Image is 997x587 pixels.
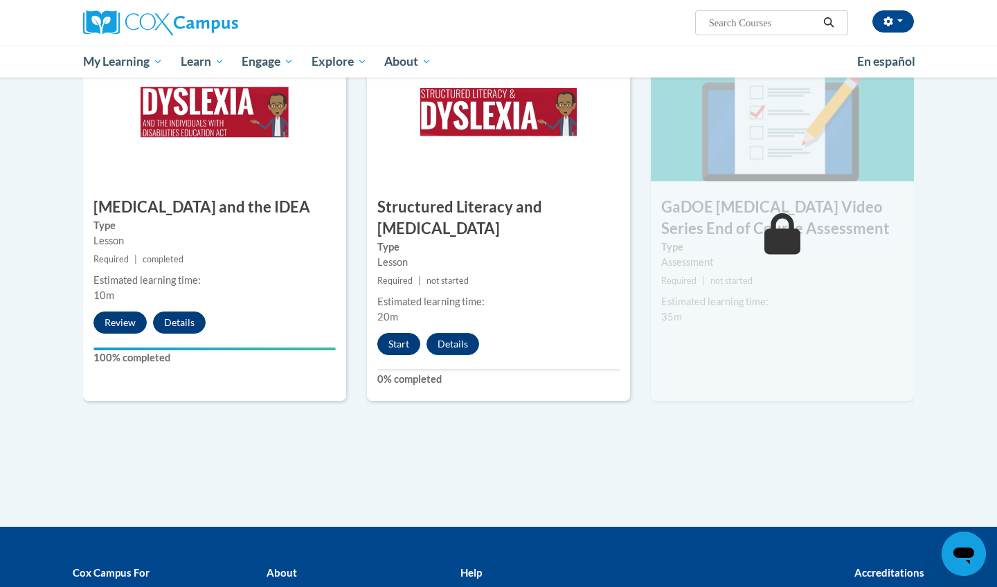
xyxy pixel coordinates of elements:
div: Estimated learning time: [93,273,336,288]
a: Cox Campus [83,10,346,35]
h3: [MEDICAL_DATA] and the IDEA [83,197,346,218]
a: About [376,46,441,78]
a: En español [848,47,924,76]
span: | [702,276,705,286]
a: Learn [172,46,233,78]
div: Lesson [377,255,620,270]
b: Help [460,566,482,579]
img: Course Image [651,43,914,181]
button: Account Settings [872,10,914,33]
div: Estimated learning time: [661,294,904,309]
iframe: Button to launch messaging window [942,532,986,576]
h3: Structured Literacy and [MEDICAL_DATA] [367,197,630,240]
span: About [384,53,431,70]
span: not started [426,276,469,286]
span: | [134,254,137,264]
span: 35m [661,311,682,323]
a: Explore [303,46,376,78]
a: My Learning [74,46,172,78]
b: Accreditations [854,566,924,579]
span: Engage [242,53,294,70]
img: Cox Campus [83,10,238,35]
b: Cox Campus For [73,566,150,579]
button: Review [93,311,147,334]
h3: GaDOE [MEDICAL_DATA] Video Series End of Course Assessment [651,197,914,240]
label: Type [377,240,620,255]
a: Engage [233,46,303,78]
div: Main menu [62,46,935,78]
span: | [418,276,421,286]
div: Assessment [661,255,904,270]
label: 100% completed [93,350,336,365]
span: not started [710,276,753,286]
span: Required [661,276,697,286]
img: Course Image [367,43,630,181]
span: En español [857,54,915,69]
button: Details [426,333,479,355]
span: Explore [312,53,367,70]
span: completed [143,254,183,264]
button: Start [377,333,420,355]
b: About [267,566,297,579]
div: Your progress [93,347,336,350]
span: Required [377,276,413,286]
div: Estimated learning time: [377,294,620,309]
span: Required [93,254,129,264]
button: Details [153,311,206,334]
input: Search Courses [708,15,818,31]
label: Type [661,240,904,255]
span: My Learning [83,53,163,70]
label: Type [93,218,336,233]
button: Search [818,15,839,31]
img: Course Image [83,43,346,181]
span: 20m [377,311,398,323]
div: Lesson [93,233,336,249]
span: 10m [93,289,114,301]
span: Learn [181,53,224,70]
label: 0% completed [377,372,620,387]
